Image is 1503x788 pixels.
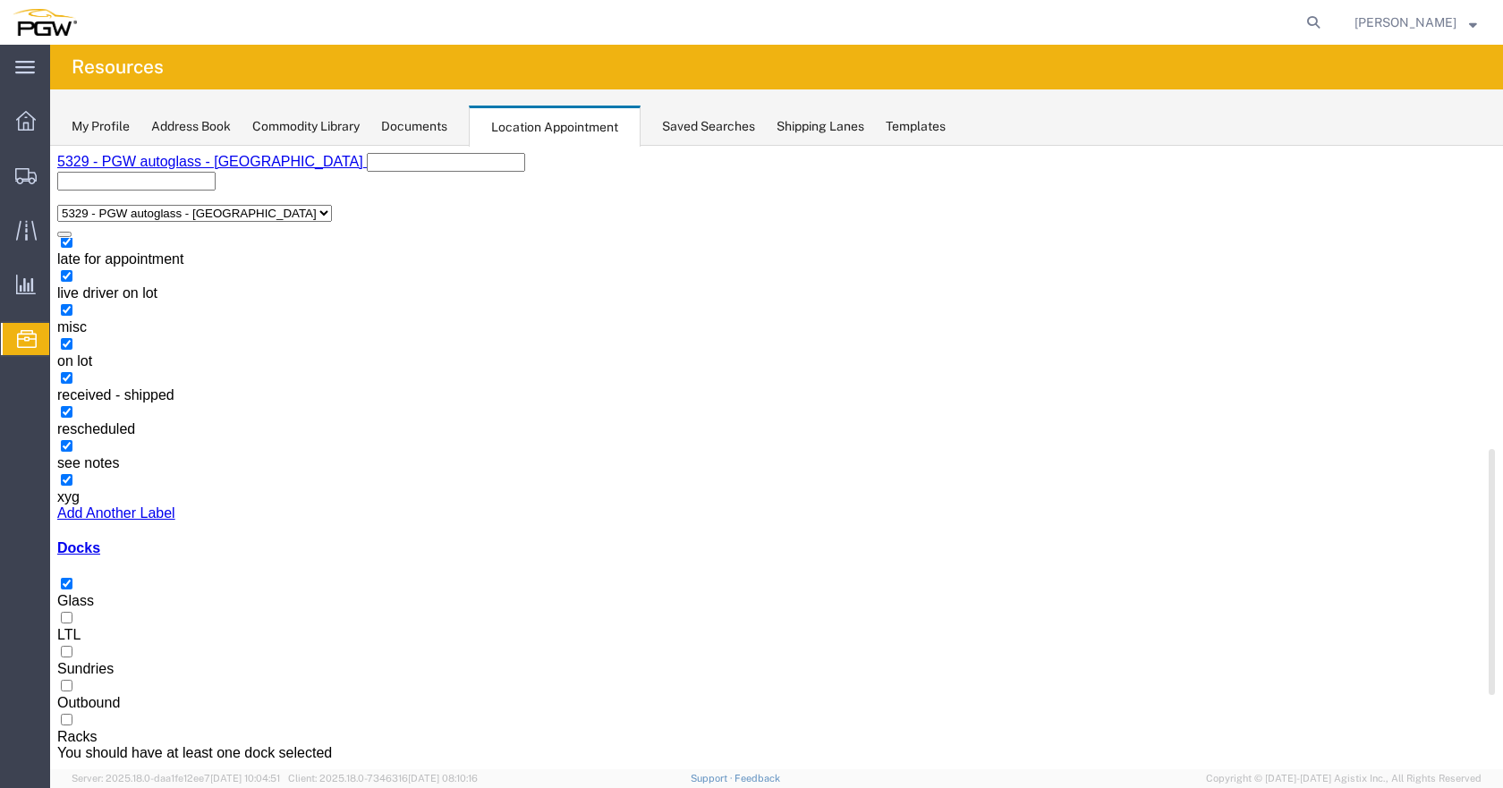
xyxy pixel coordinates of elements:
[72,773,280,784] span: Server: 2025.18.0-daa1fe12ee7
[1206,771,1482,786] span: Copyright © [DATE]-[DATE] Agistix Inc., All Rights Reserved
[210,773,280,784] span: [DATE] 10:04:51
[735,773,780,784] a: Feedback
[72,45,164,89] h4: Resources
[1354,12,1478,33] button: [PERSON_NAME]
[252,117,360,136] div: Commodity Library
[381,117,447,136] div: Documents
[151,117,231,136] div: Address Book
[691,773,735,784] a: Support
[1354,13,1456,32] span: Brandy Shannon
[72,117,130,136] div: My Profile
[662,117,755,136] div: Saved Searches
[886,117,946,136] div: Templates
[288,773,478,784] span: Client: 2025.18.0-7346316
[13,9,77,36] img: logo
[408,773,478,784] span: [DATE] 08:10:16
[469,106,641,147] div: Location Appointment
[50,146,1503,769] iframe: FS Legacy Container
[777,117,864,136] div: Shipping Lanes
